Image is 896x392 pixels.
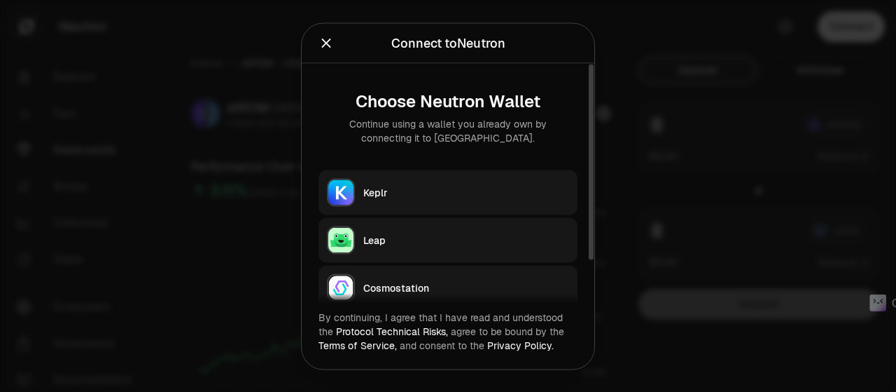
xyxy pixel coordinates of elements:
div: By continuing, I agree that I have read and understood the agree to be bound by the and consent t... [318,310,577,352]
a: Terms of Service, [318,339,397,351]
img: Keplr [328,180,353,205]
a: Privacy Policy. [487,339,554,351]
button: KeplrKeplr [318,170,577,215]
div: Connect to Neutron [391,33,505,53]
a: Protocol Technical Risks, [336,325,448,337]
div: Cosmostation [363,281,569,295]
div: Choose Neutron Wallet [330,91,566,111]
img: Cosmostation [328,275,353,300]
button: LeapLeap [318,217,577,262]
div: Keplr [363,185,569,199]
button: Close [318,33,334,53]
img: Leap [328,227,353,252]
button: CosmostationCosmostation [318,265,577,310]
div: Continue using a wallet you already own by connecting it to [GEOGRAPHIC_DATA]. [330,116,566,144]
div: Leap [363,233,569,247]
